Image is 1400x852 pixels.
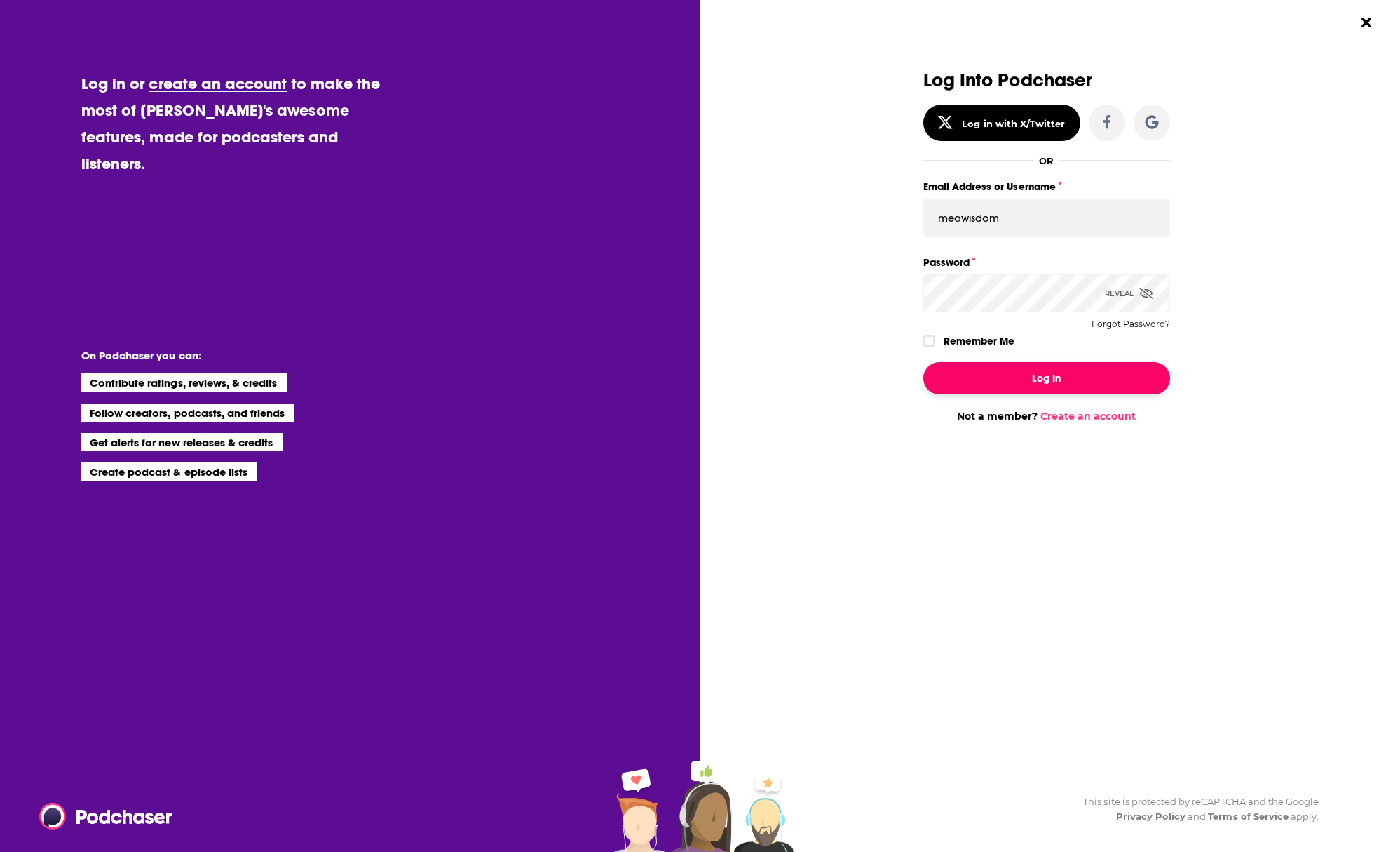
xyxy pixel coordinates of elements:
label: Password [923,253,1170,272]
li: Get alerts for new releases & credits [81,433,283,451]
a: Podchaser - Follow, Share and Rate Podcasts [39,803,163,830]
label: Email Address or Username [923,178,1170,196]
li: Create podcast & episode lists [81,462,257,481]
h3: Log Into Podchaser [923,70,1170,91]
input: Email Address or Username [923,199,1170,237]
a: Create an account [1040,410,1136,422]
button: Log in with X/Twitter [923,105,1080,141]
li: Follow creators, podcasts, and friends [81,404,295,422]
img: Podchaser - Follow, Share and Rate Podcasts [39,803,174,830]
button: Forgot Password? [1092,319,1170,329]
li: Contribute ratings, reviews, & credits [81,373,287,392]
div: Reveal [1105,274,1153,312]
div: Log in with X/Twitter [962,118,1065,129]
a: Privacy Policy [1116,811,1186,822]
button: Close Button [1353,9,1380,36]
button: Log In [923,362,1170,394]
a: create an account [149,74,287,93]
li: On Podchaser you can: [81,349,362,362]
div: Not a member? [923,410,1170,422]
div: OR [1039,155,1054,166]
label: Remember Me [944,332,1014,350]
div: This site is protected by reCAPTCHA and the Google and apply. [1072,794,1319,824]
a: Terms of Service [1208,811,1289,822]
